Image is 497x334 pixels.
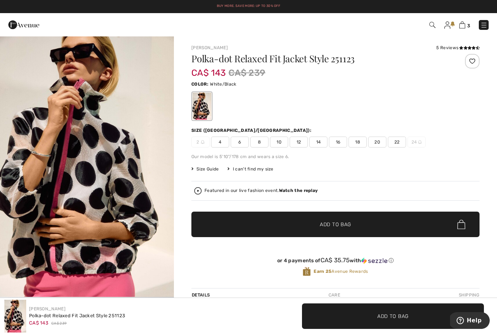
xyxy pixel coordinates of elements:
[191,127,313,134] div: Size ([GEOGRAPHIC_DATA]/[GEOGRAPHIC_DATA]):
[320,221,351,228] span: Add to Bag
[457,288,480,302] div: Shipping
[8,17,39,32] img: 1ère Avenue
[204,188,318,193] div: Featured in our live fashion event.
[191,60,226,78] span: CA$ 143
[191,137,210,148] span: 2
[444,21,450,29] img: My Info
[29,320,48,326] span: CA$ 143
[321,256,350,264] span: CA$ 35.75
[309,137,327,148] span: 14
[314,269,331,274] strong: Earn 25
[217,4,280,8] a: Buy More. Save More: Up to 30% Off
[467,23,470,28] span: 3
[191,45,228,50] a: [PERSON_NAME]
[210,82,236,87] span: White/Black
[450,312,490,330] iframe: Opens a widget where you can find more information
[303,267,311,276] img: Avenue Rewards
[192,93,211,120] div: White/Black
[329,137,347,148] span: 16
[228,66,265,79] span: CA$ 239
[191,288,212,302] div: Details
[290,137,308,148] span: 12
[191,166,219,172] span: Size Guide
[29,312,125,319] div: Polka-dot Relaxed Fit Jacket Style 251123
[322,288,346,302] div: Care
[388,137,406,148] span: 22
[211,137,229,148] span: 4
[377,312,409,320] span: Add to Bag
[4,300,26,333] img: Polka-Dot Relaxed Fit Jacket Style 251123
[361,258,387,264] img: Sezzle
[231,137,249,148] span: 6
[194,187,202,194] img: Watch the replay
[191,82,208,87] span: Color:
[407,137,426,148] span: 24
[429,22,436,28] img: Search
[457,220,465,229] img: Bag.svg
[368,137,386,148] span: 20
[459,20,470,29] a: 3
[29,306,65,311] a: [PERSON_NAME]
[51,321,67,326] span: CA$ 239
[480,21,488,29] img: Menu
[201,140,204,144] img: ring-m.svg
[191,54,432,63] h1: Polka-dot Relaxed Fit Jacket Style 251123
[302,303,484,329] button: Add to Bag
[227,166,273,172] div: I can't find my size
[436,44,480,51] div: 5 Reviews
[191,153,480,160] div: Our model is 5'10"/178 cm and wears a size 6.
[418,140,422,144] img: ring-m.svg
[314,268,368,275] span: Avenue Rewards
[279,188,318,193] strong: Watch the replay
[459,21,465,28] img: Shopping Bag
[349,137,367,148] span: 18
[191,212,480,237] button: Add to Bag
[8,21,39,28] a: 1ère Avenue
[270,137,288,148] span: 10
[191,257,480,264] div: or 4 payments of with
[250,137,269,148] span: 8
[191,257,480,267] div: or 4 payments ofCA$ 35.75withSezzle Click to learn more about Sezzle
